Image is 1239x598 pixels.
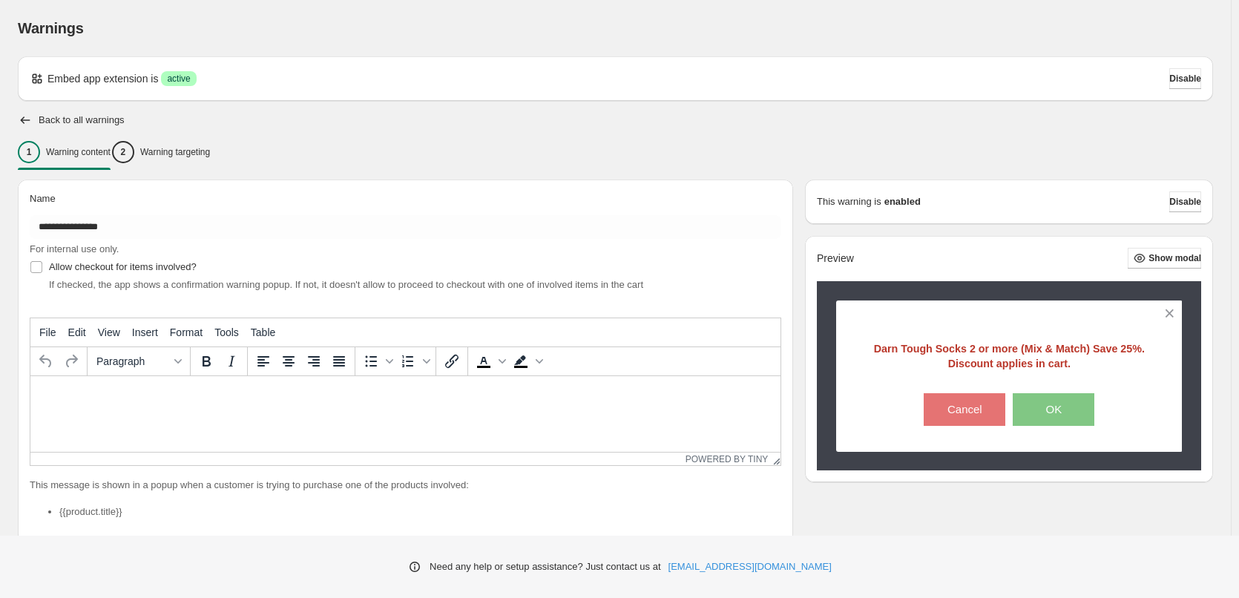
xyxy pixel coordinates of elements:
p: This warning is [817,194,881,209]
p: Embed app extension is [47,71,158,86]
span: Show modal [1148,252,1201,264]
a: [EMAIL_ADDRESS][DOMAIN_NAME] [668,559,832,574]
div: Text color [471,349,508,374]
button: Show modal [1128,248,1201,269]
div: Numbered list [395,349,433,374]
p: Warning targeting [140,146,210,158]
button: Justify [326,349,352,374]
button: Disable [1169,191,1201,212]
button: 2Warning targeting [112,137,210,168]
span: Name [30,193,56,204]
p: Warning content [46,146,111,158]
button: 1Warning content [18,137,111,168]
span: Darn Tough Socks 2 or more (Mix & Match) Save 25%. Discount applies in cart. [874,343,1145,369]
div: 1 [18,141,40,163]
span: Insert [132,326,158,338]
div: Bullet list [358,349,395,374]
div: 2 [112,141,134,163]
li: {{product.title}} [59,505,781,519]
a: Powered by Tiny [686,454,769,464]
button: Insert/edit link [439,349,464,374]
h2: Back to all warnings [39,114,125,126]
span: If checked, the app shows a confirmation warning popup. If not, it doesn't allow to proceed to ch... [49,279,643,290]
span: Warnings [18,20,84,36]
button: Disable [1169,68,1201,89]
div: Resize [768,453,780,465]
span: Format [170,326,203,338]
button: Bold [194,349,219,374]
strong: enabled [884,194,921,209]
span: Allow checkout for items involved? [49,261,197,272]
span: Paragraph [96,355,169,367]
button: Undo [33,349,59,374]
button: Formats [91,349,187,374]
span: Tools [214,326,239,338]
span: Disable [1169,196,1201,208]
iframe: Rich Text Area [30,376,780,452]
h2: Preview [817,252,854,265]
button: Redo [59,349,84,374]
span: For internal use only. [30,243,119,254]
button: OK [1013,393,1094,426]
p: This message is shown in a popup when a customer is trying to purchase one of the products involved: [30,478,781,493]
button: Italic [219,349,244,374]
button: Align left [251,349,276,374]
span: Edit [68,326,86,338]
span: Table [251,326,275,338]
button: Align center [276,349,301,374]
span: Disable [1169,73,1201,85]
button: Cancel [924,393,1005,426]
span: File [39,326,56,338]
span: View [98,326,120,338]
button: Align right [301,349,326,374]
span: active [167,73,190,85]
div: Background color [508,349,545,374]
